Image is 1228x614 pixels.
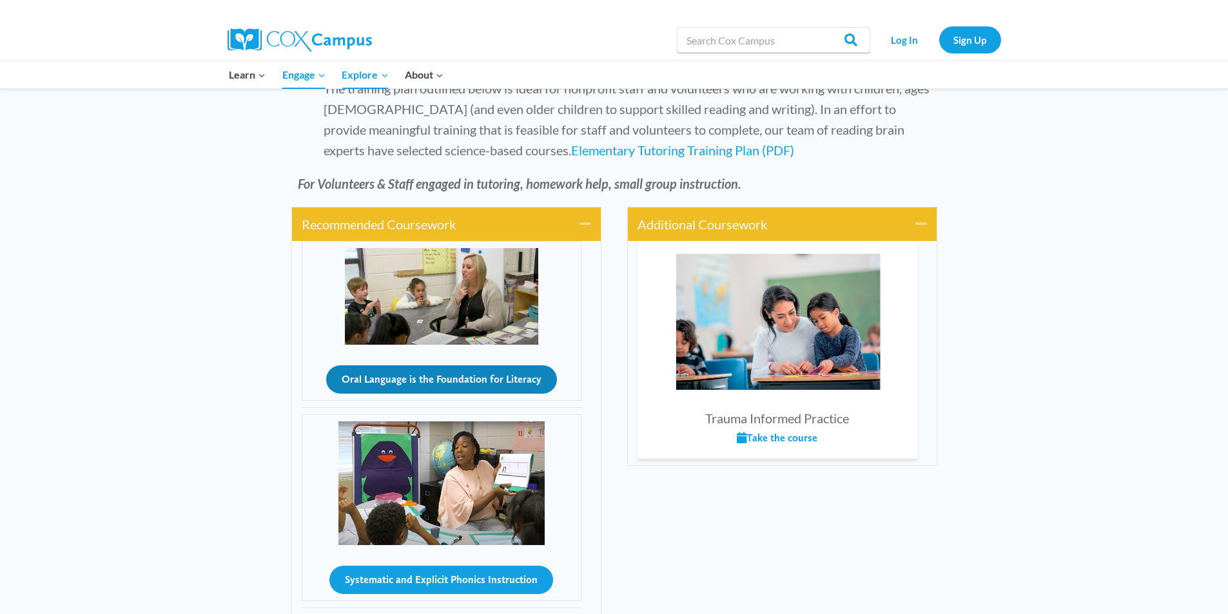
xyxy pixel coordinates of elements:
[228,28,372,52] img: Cox Campus
[939,26,1001,53] a: Sign Up
[737,431,817,445] a: Take the course
[396,61,452,88] button: Child menu of About
[638,214,896,235] a: Additional Coursework
[674,254,881,427] div: Trauma Informed Practice
[326,365,557,394] button: Oral Language is the Foundation for Literacy
[345,248,538,345] img: Oral Language is the Foundation for Literacy image
[674,254,881,391] img: Trauma Informed Practice
[221,61,275,88] button: Child menu of Learn
[338,421,545,546] img: Systematic and Explicit Phonics Instruction image
[274,61,334,88] button: Child menu of Engage
[298,78,931,160] p: The training plan outlined below is ideal for nonprofit staff and volunteers who are working with...
[329,570,553,586] a: Systematic and Explicit Phonics Instruction
[298,176,741,191] em: For Volunteers & Staff engaged in tutoring, homework help, small group instruction.
[877,26,933,53] a: Log In
[677,27,870,53] input: Search Cox Campus
[326,370,557,385] a: Oral Language is the Foundation for Literacy
[302,214,560,235] a: Recommended Coursework
[334,61,397,88] button: Child menu of Explore
[329,566,553,594] button: Systematic and Explicit Phonics Instruction
[221,61,452,88] nav: Primary Navigation
[877,26,1001,53] nav: Secondary Navigation
[571,142,794,158] a: Elementary Tutoring Training Plan (PDF)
